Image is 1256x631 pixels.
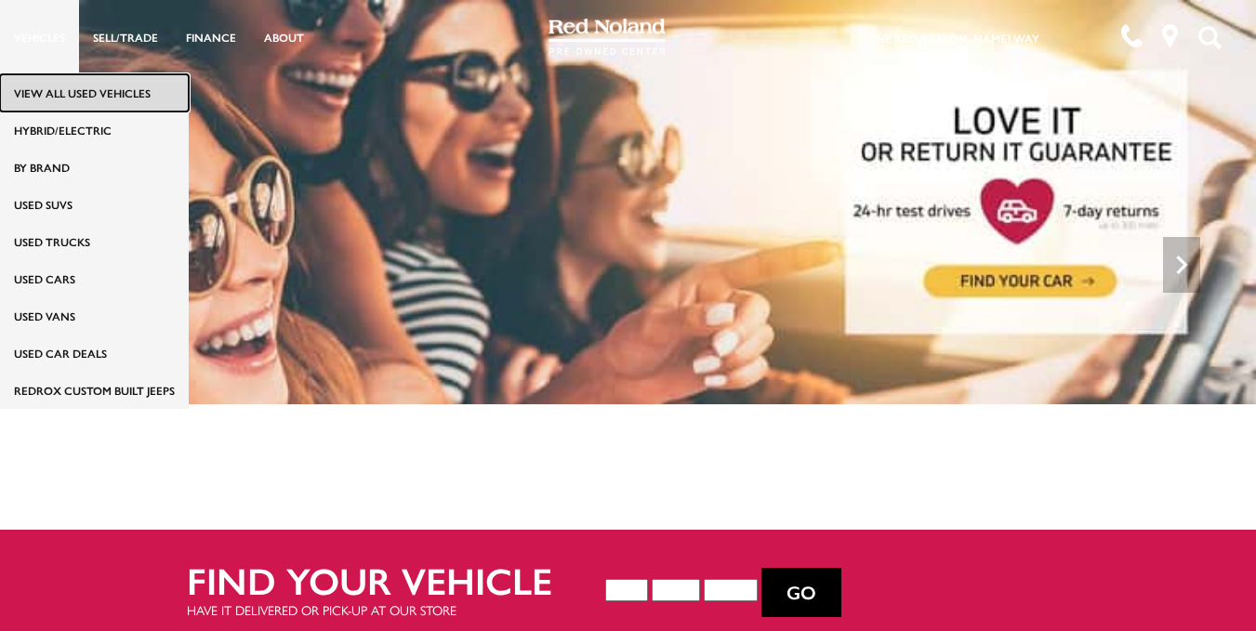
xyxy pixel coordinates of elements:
[761,568,841,618] button: Go
[549,19,666,56] img: Red Noland Pre-Owned
[869,30,1039,46] a: The Red [PERSON_NAME] Way
[187,600,605,619] p: Have it delivered or pick-up at our store
[1191,1,1228,73] button: Open the search field
[549,25,666,44] a: Red Noland Pre-Owned
[704,579,758,601] select: Vehicle Model
[605,579,648,601] select: Vehicle Year
[652,579,700,601] select: Vehicle Make
[187,559,605,600] h2: Find your vehicle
